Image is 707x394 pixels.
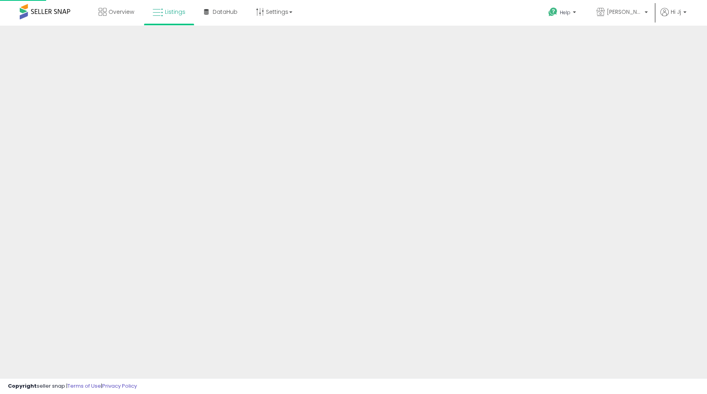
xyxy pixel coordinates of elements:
[671,8,681,16] span: Hi Jj
[607,8,642,16] span: [PERSON_NAME]'s Movies - CA
[548,7,558,17] i: Get Help
[660,8,686,26] a: Hi Jj
[108,8,134,16] span: Overview
[213,8,238,16] span: DataHub
[542,1,584,26] a: Help
[165,8,185,16] span: Listings
[560,9,570,16] span: Help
